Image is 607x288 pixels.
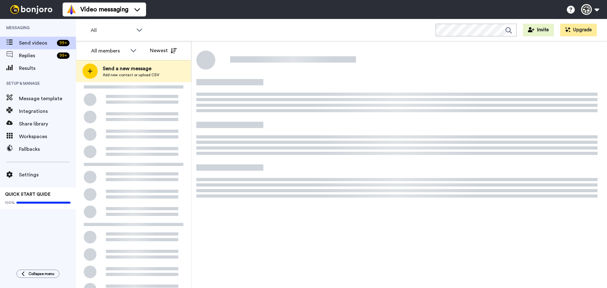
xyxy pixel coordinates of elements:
span: Results [19,64,76,72]
button: Upgrade [560,24,597,36]
span: Message template [19,95,76,102]
button: Invite [523,24,554,36]
button: Collapse menu [16,270,59,278]
span: Send a new message [103,65,159,72]
span: Replies [19,52,54,59]
span: Video messaging [80,5,128,14]
span: 100% [5,200,15,205]
span: QUICK START GUIDE [5,192,51,197]
span: Integrations [19,107,76,115]
span: Settings [19,171,76,179]
span: Collapse menu [28,271,54,276]
span: Send videos [19,39,54,47]
img: bj-logo-header-white.svg [8,5,55,14]
button: Newest [145,44,181,57]
div: 99 + [57,52,70,59]
span: Share library [19,120,76,128]
span: Workspaces [19,133,76,140]
span: Add new contact or upload CSV [103,72,159,77]
img: vm-color.svg [66,4,77,15]
div: All members [91,47,127,55]
span: Fallbacks [19,145,76,153]
div: 99 + [57,40,70,46]
span: All [91,27,133,34]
